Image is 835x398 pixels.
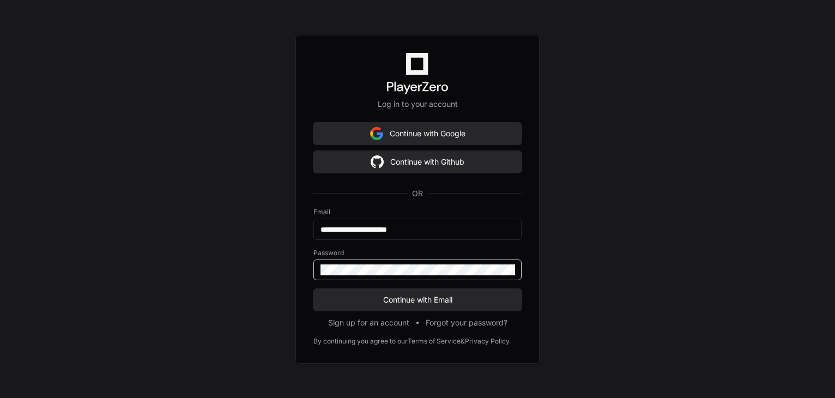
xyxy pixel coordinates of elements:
a: Privacy Policy. [465,337,511,346]
button: Forgot your password? [426,317,507,328]
span: OR [408,188,427,199]
button: Continue with Github [313,151,522,173]
span: Continue with Email [313,294,522,305]
p: Log in to your account [313,99,522,110]
img: Sign in with google [371,151,384,173]
label: Email [313,208,522,216]
button: Continue with Google [313,123,522,144]
div: & [461,337,465,346]
div: By continuing you agree to our [313,337,408,346]
a: Terms of Service [408,337,461,346]
label: Password [313,249,522,257]
button: Continue with Email [313,289,522,311]
button: Sign up for an account [328,317,409,328]
img: Sign in with google [370,123,383,144]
